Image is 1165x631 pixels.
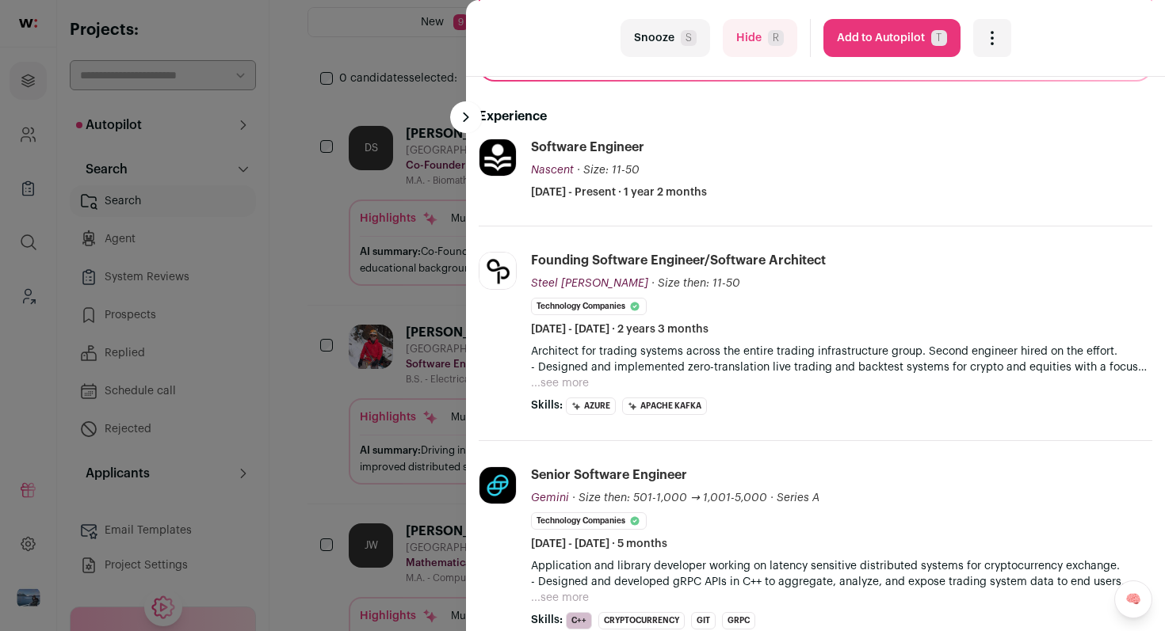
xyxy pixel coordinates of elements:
span: Series A [777,492,819,504]
span: [DATE] - Present · 1 year 2 months [531,184,707,200]
img: a3b157cc3a592c0da50b577a3254d90c6bfb0755e24cd98f7693296819c12e5c.jpg [479,253,516,289]
li: gRPC [722,612,755,629]
li: Technology Companies [531,512,647,530]
li: Technology Companies [531,298,647,315]
span: Skills: [531,612,563,628]
span: S [681,30,697,46]
button: ...see more [531,590,589,606]
div: Founding Software Engineer/Software Architect [531,252,826,269]
button: HideR [723,19,797,57]
button: SnoozeS [621,19,710,57]
li: Azure [566,397,616,415]
div: Senior Software Engineer [531,466,687,484]
span: Skills: [531,397,563,413]
span: · [770,490,773,506]
span: · Size: 11-50 [577,165,640,176]
a: 🧠 [1114,580,1152,618]
li: Cryptocurrency [598,612,685,629]
p: - Designed and developed gRPC APIs in C++ to aggregate, analyze, and expose trading system data t... [531,574,1152,590]
h2: Experience [479,107,1152,126]
p: Architect for trading systems across the entire trading infrastructure group. Second engineer hir... [531,344,1152,359]
span: R [768,30,784,46]
img: 8264adda877ae012dd09317321bdff01b6fda98b3ae399d0f8b6f81e27ada573.jpg [479,139,516,176]
span: · Size then: 11-50 [651,278,740,289]
img: 3c8c9eebf416d139c170dd21fbeedf85d04cd221582ac05533bf3e59e6d5366d.jpg [479,467,516,504]
button: Add to AutopilotT [823,19,961,57]
p: Application and library developer working on latency sensitive distributed systems for cryptocurr... [531,558,1152,574]
li: Apache Kafka [622,397,707,415]
div: Software Engineer [531,139,644,156]
span: Nascent [531,165,574,176]
span: [DATE] - [DATE] · 2 years 3 months [531,321,709,337]
span: T [931,30,947,46]
span: Steel [PERSON_NAME] [531,278,648,289]
button: ...see more [531,375,589,391]
span: · Size then: 501-1,000 → 1,001-5,000 [572,492,767,504]
li: Git [691,612,716,629]
span: Gemini [531,492,569,504]
span: [DATE] - [DATE] · 5 months [531,536,667,552]
li: C++ [566,612,592,629]
button: Open dropdown [973,19,1011,57]
p: - Designed and implemented zero-translation live trading and backtest systems for crypto and equi... [531,359,1152,375]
